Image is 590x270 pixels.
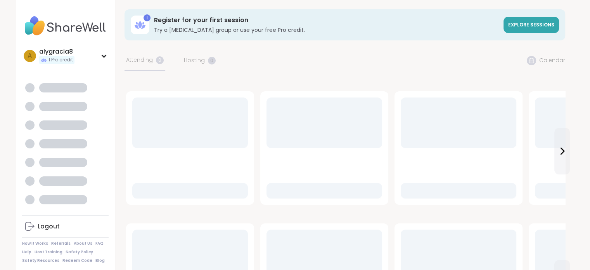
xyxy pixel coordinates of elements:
[154,16,499,24] h3: Register for your first session
[22,249,31,255] a: Help
[22,12,109,40] img: ShareWell Nav Logo
[503,17,559,33] a: Explore sessions
[22,217,109,236] a: Logout
[74,241,92,246] a: About Us
[28,51,32,61] span: a
[38,222,60,231] div: Logout
[39,47,74,56] div: alygracia8
[62,258,92,263] a: Redeem Code
[95,258,105,263] a: Blog
[22,241,48,246] a: How It Works
[48,57,73,63] span: 1 Pro credit
[66,249,93,255] a: Safety Policy
[51,241,71,246] a: Referrals
[35,249,62,255] a: Host Training
[154,26,499,34] h3: Try a [MEDICAL_DATA] group or use your free Pro credit.
[95,241,104,246] a: FAQ
[508,21,554,28] span: Explore sessions
[144,14,151,21] div: 1
[22,258,59,263] a: Safety Resources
